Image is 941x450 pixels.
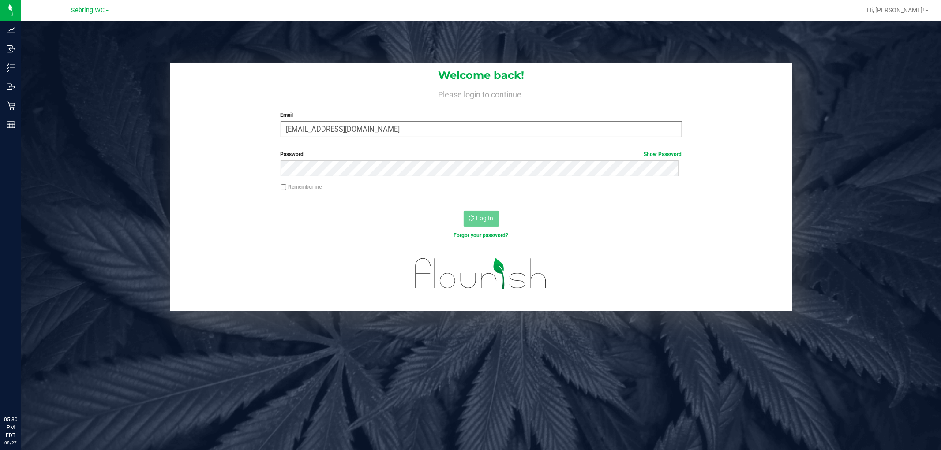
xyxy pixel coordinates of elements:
[7,101,15,110] inline-svg: Retail
[7,82,15,91] inline-svg: Outbound
[170,88,792,99] h4: Please login to continue.
[644,151,682,157] a: Show Password
[7,63,15,72] inline-svg: Inventory
[867,7,924,14] span: Hi, [PERSON_NAME]!
[7,120,15,129] inline-svg: Reports
[281,184,287,190] input: Remember me
[281,111,682,119] label: Email
[71,7,105,14] span: Sebring WC
[7,45,15,53] inline-svg: Inbound
[464,211,499,227] button: Log In
[476,215,494,222] span: Log In
[403,249,559,298] img: flourish_logo.svg
[454,232,509,238] a: Forgot your password?
[281,183,322,191] label: Remember me
[4,416,17,439] p: 05:30 PM EDT
[4,439,17,446] p: 08/27
[170,70,792,81] h1: Welcome back!
[7,26,15,34] inline-svg: Analytics
[281,151,304,157] span: Password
